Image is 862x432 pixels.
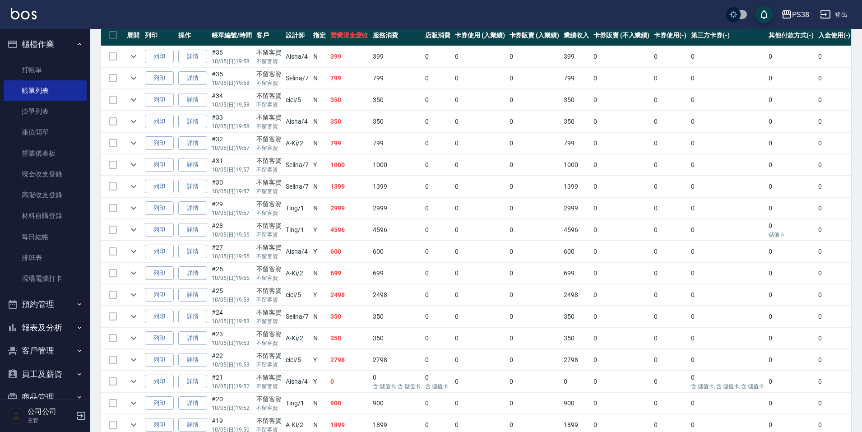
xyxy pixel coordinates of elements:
[283,154,311,176] td: Selina /7
[311,176,328,197] td: N
[453,219,507,241] td: 0
[209,133,254,154] td: #32
[652,111,689,132] td: 0
[561,154,591,176] td: 1000
[766,25,816,46] th: 其他付款方式(-)
[507,25,562,46] th: 卡券販賣 (入業績)
[178,180,207,194] a: 詳情
[371,46,423,67] td: 399
[689,219,766,241] td: 0
[209,111,254,132] td: #33
[507,176,562,197] td: 0
[127,331,140,345] button: expand row
[652,89,689,111] td: 0
[816,198,853,219] td: 0
[371,263,423,284] td: 699
[423,133,453,154] td: 0
[423,198,453,219] td: 0
[311,154,328,176] td: Y
[561,25,591,46] th: 業績收入
[453,25,507,46] th: 卡券使用 (入業績)
[283,263,311,284] td: A-Ki /2
[256,91,282,101] div: 不留客資
[178,353,207,367] a: 詳情
[816,219,853,241] td: 0
[212,101,252,109] p: 10/05 (日) 19:58
[652,133,689,154] td: 0
[212,231,252,239] p: 10/05 (日) 19:55
[125,25,143,46] th: 展開
[766,111,816,132] td: 0
[507,133,562,154] td: 0
[212,144,252,152] p: 10/05 (日) 19:57
[11,8,37,19] img: Logo
[256,113,282,122] div: 不留客資
[371,284,423,306] td: 2498
[256,166,282,174] p: 不留客資
[127,375,140,388] button: expand row
[311,68,328,89] td: N
[328,46,371,67] td: 399
[28,416,74,424] p: 主管
[283,68,311,89] td: Selina /7
[371,176,423,197] td: 1399
[766,263,816,284] td: 0
[4,386,87,409] button: 商品管理
[209,241,254,262] td: #27
[652,25,689,46] th: 卡券使用(-)
[209,154,254,176] td: #31
[283,198,311,219] td: Ting /1
[423,89,453,111] td: 0
[256,57,282,65] p: 不留客資
[145,180,174,194] button: 列印
[178,375,207,389] a: 詳情
[328,198,371,219] td: 2999
[453,89,507,111] td: 0
[145,136,174,150] button: 列印
[127,50,140,63] button: expand row
[507,241,562,262] td: 0
[256,79,282,87] p: 不留客資
[178,288,207,302] a: 詳情
[212,79,252,87] p: 10/05 (日) 19:58
[127,71,140,85] button: expand row
[4,143,87,164] a: 營業儀表板
[256,265,282,274] div: 不留客資
[28,407,74,416] h5: 公司公司
[766,241,816,262] td: 0
[328,241,371,262] td: 600
[453,46,507,67] td: 0
[256,231,282,239] p: 不留客資
[4,247,87,268] a: 排班表
[311,46,328,67] td: N
[127,180,140,193] button: expand row
[283,219,311,241] td: Ting /1
[453,176,507,197] td: 0
[311,25,328,46] th: 指定
[816,6,851,23] button: 登出
[311,89,328,111] td: N
[328,133,371,154] td: 799
[145,353,174,367] button: 列印
[591,68,652,89] td: 0
[209,89,254,111] td: #34
[591,198,652,219] td: 0
[816,241,853,262] td: 0
[591,46,652,67] td: 0
[766,46,816,67] td: 0
[371,133,423,154] td: 799
[283,241,311,262] td: Aisha /4
[283,133,311,154] td: A-Ki /2
[145,245,174,259] button: 列印
[371,154,423,176] td: 1000
[816,284,853,306] td: 0
[127,223,140,237] button: expand row
[212,57,252,65] p: 10/05 (日) 19:58
[423,154,453,176] td: 0
[561,219,591,241] td: 4596
[766,89,816,111] td: 0
[453,68,507,89] td: 0
[178,50,207,64] a: 詳情
[311,111,328,132] td: N
[178,266,207,280] a: 詳情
